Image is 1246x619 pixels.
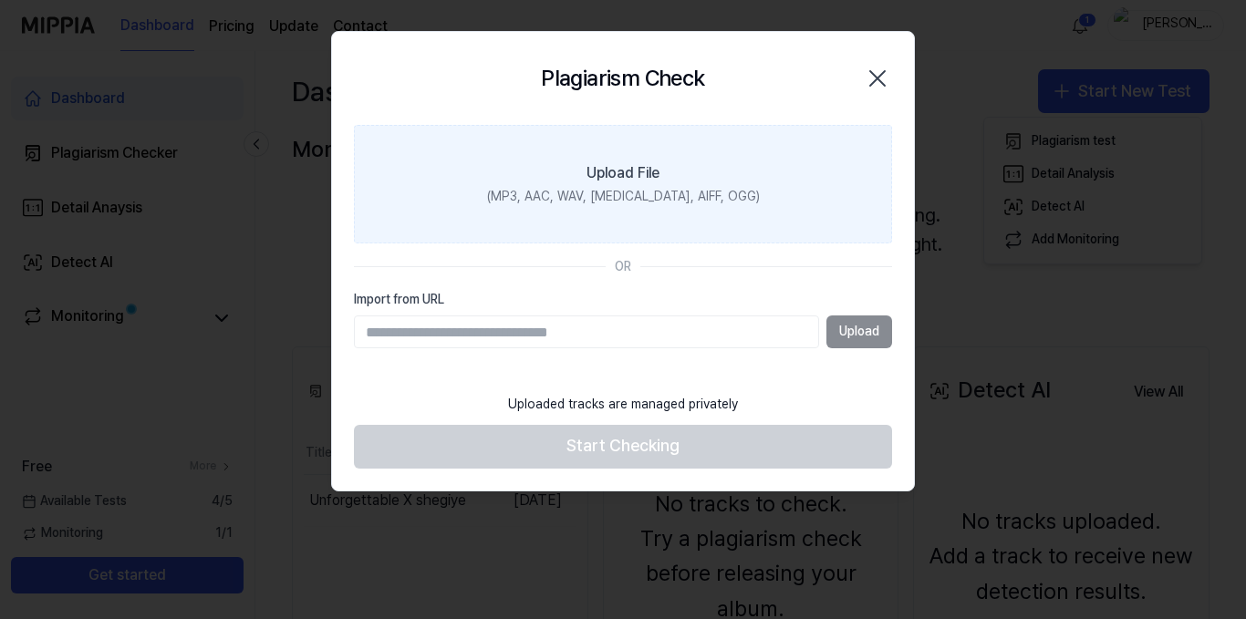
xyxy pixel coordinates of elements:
div: Uploaded tracks are managed privately [497,385,749,425]
div: (MP3, AAC, WAV, [MEDICAL_DATA], AIFF, OGG) [487,188,760,206]
div: OR [615,258,631,276]
div: Upload File [587,162,659,184]
h2: Plagiarism Check [541,61,704,96]
label: Import from URL [354,291,892,309]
